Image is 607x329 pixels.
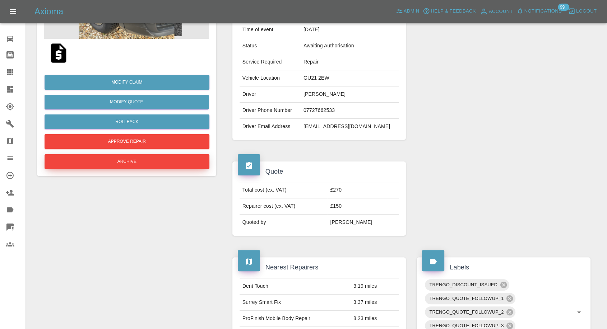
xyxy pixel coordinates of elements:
a: Admin [394,6,421,17]
td: Repairer cost (ex. VAT) [240,198,328,215]
td: [DATE] [301,22,399,38]
span: Admin [404,7,420,15]
span: Notifications [524,7,562,15]
button: Archive [45,154,209,169]
span: Help & Feedback [431,7,476,15]
h4: Nearest Repairers [238,263,401,272]
td: Time of event [240,22,301,38]
span: Account [489,8,513,16]
td: 07727662533 [301,103,399,119]
div: TRENGO_QUOTE_FOLLOWUP_1 [425,293,515,304]
td: Repair [301,54,399,70]
td: 3.37 miles [351,294,399,310]
h4: Quote [238,167,401,177]
td: Status [240,38,301,54]
td: 8.23 miles [351,310,399,326]
span: 99+ [558,4,569,11]
button: Open drawer [4,3,22,20]
button: Open [574,307,584,317]
td: [PERSON_NAME] [301,86,399,103]
td: [EMAIL_ADDRESS][DOMAIN_NAME] [301,119,399,135]
td: ProFinish Mobile Body Repair [240,310,351,326]
button: Approve Repair [45,134,209,149]
a: Modify Claim [45,75,209,90]
td: £270 [327,182,399,198]
td: Surrey Smart Fix [240,294,351,310]
td: Dent Touch [240,278,351,294]
td: Quoted by [240,215,328,230]
td: 3.19 miles [351,278,399,294]
span: TRENGO_QUOTE_FOLLOWUP_1 [425,294,508,302]
span: Logout [576,7,597,15]
a: Account [478,6,515,17]
td: GU21 2EW [301,70,399,86]
span: TRENGO_QUOTE_FOLLOWUP_2 [425,308,508,316]
button: Modify Quote [45,95,209,109]
td: Awaiting Authorisation [301,38,399,54]
td: [PERSON_NAME] [327,215,399,230]
td: Driver [240,86,301,103]
button: Notifications [515,6,564,17]
button: Logout [566,6,598,17]
button: Help & Feedback [421,6,477,17]
td: Driver Email Address [240,119,301,135]
td: £150 [327,198,399,215]
td: Vehicle Location [240,70,301,86]
div: TRENGO_DISCOUNT_ISSUED [425,279,509,291]
td: Total cost (ex. VAT) [240,182,328,198]
td: Service Required [240,54,301,70]
h4: Labels [422,263,585,272]
h5: Axioma [34,6,63,17]
img: qt_1Ry8hVA4aDea5wMjbrd4kxPe [47,42,70,65]
span: TRENGO_DISCOUNT_ISSUED [425,281,502,289]
div: TRENGO_QUOTE_FOLLOWUP_2 [425,306,515,318]
button: Rollback [45,114,209,129]
td: Driver Phone Number [240,103,301,119]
